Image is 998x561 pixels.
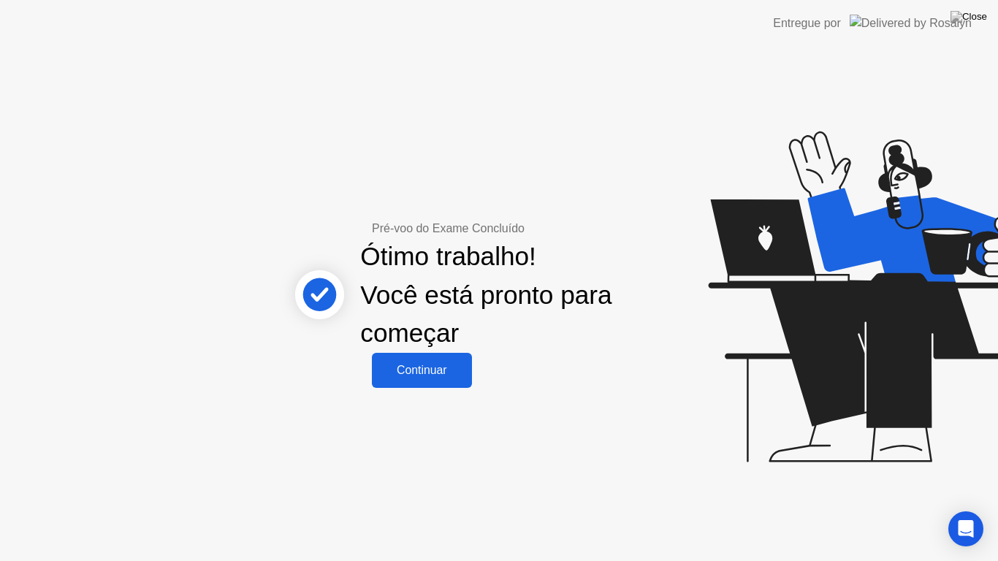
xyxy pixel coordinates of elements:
[948,511,983,546] div: Open Intercom Messenger
[376,364,468,377] div: Continuar
[372,220,674,237] div: Pré-voo do Exame Concluído
[372,353,472,388] button: Continuar
[360,237,674,353] div: Ótimo trabalho! Você está pronto para começar
[773,15,841,32] div: Entregue por
[850,15,972,31] img: Delivered by Rosalyn
[951,11,987,23] img: Close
